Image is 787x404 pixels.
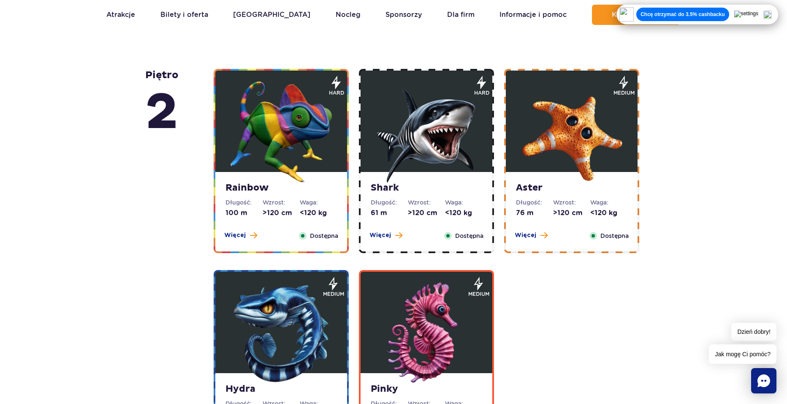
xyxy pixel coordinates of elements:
[408,198,445,207] dt: Wzrost:
[224,231,257,240] button: Więcej
[371,182,482,194] strong: Shark
[590,198,627,207] dt: Waga:
[369,231,402,240] button: Więcej
[515,231,536,240] span: Więcej
[329,89,344,97] span: hard
[225,198,263,207] dt: Długość:
[371,198,408,207] dt: Długość:
[385,5,422,25] a: Sponsorzy
[408,208,445,218] dd: >120 cm
[516,182,627,194] strong: Aster
[371,208,408,218] dd: 61 m
[336,5,361,25] a: Nocleg
[445,208,482,218] dd: <120 kg
[600,231,629,240] span: Dostępna
[515,231,548,240] button: Więcej
[145,82,179,144] span: 2
[371,383,482,395] strong: Pinky
[474,89,489,97] span: hard
[369,231,391,240] span: Więcej
[455,231,483,240] span: Dostępna
[499,5,567,25] a: Informacje i pomoc
[106,5,135,25] a: Atrakcje
[592,5,681,25] button: Kup teraz
[468,290,489,298] span: medium
[612,11,645,19] span: Kup teraz
[225,208,263,218] dd: 100 m
[376,81,477,183] img: 683e9e9ba8332218919957.png
[590,208,627,218] dd: <120 kg
[310,231,338,240] span: Dostępna
[516,198,553,207] dt: Długość:
[145,69,179,144] strong: piętro
[521,81,622,183] img: 683e9eae63fef643064232.png
[323,290,344,298] span: medium
[263,198,300,207] dt: Wzrost:
[231,282,332,384] img: 683e9ec0cbacc283990474.png
[300,208,337,218] dd: <120 kg
[731,323,776,341] span: Dzień dobry!
[233,5,310,25] a: [GEOGRAPHIC_DATA]
[231,81,332,183] img: 683e9e7576148617438286.png
[553,208,590,218] dd: >120 cm
[751,368,776,393] div: Chat
[225,182,337,194] strong: Rainbow
[300,198,337,207] dt: Waga:
[553,198,590,207] dt: Wzrost:
[225,383,337,395] strong: Hydra
[376,282,477,384] img: 683e9ed2afc0b776388788.png
[516,208,553,218] dd: 76 m
[263,208,300,218] dd: >120 cm
[613,89,635,97] span: medium
[224,231,246,240] span: Więcej
[709,344,776,364] span: Jak mogę Ci pomóc?
[160,5,208,25] a: Bilety i oferta
[447,5,475,25] a: Dla firm
[445,198,482,207] dt: Waga:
